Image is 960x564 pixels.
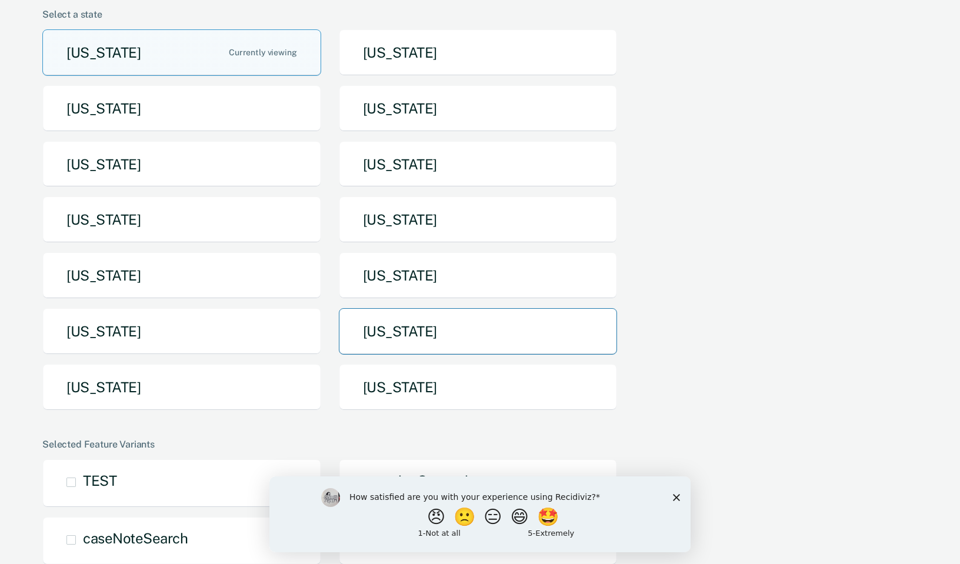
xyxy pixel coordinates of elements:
button: [US_STATE] [42,29,321,76]
button: [US_STATE] [339,308,618,355]
button: [US_STATE] [42,196,321,243]
button: [US_STATE] [42,141,321,188]
button: [US_STATE] [339,141,618,188]
iframe: Survey by Kim from Recidiviz [269,476,691,552]
button: [US_STATE] [339,85,618,132]
button: [US_STATE] [42,85,321,132]
button: [US_STATE] [339,196,618,243]
span: actionStrategies [379,472,483,489]
button: [US_STATE] [42,364,321,411]
div: Selected Feature Variants [42,439,913,450]
button: [US_STATE] [339,252,618,299]
button: [US_STATE] [339,29,618,76]
button: [US_STATE] [339,364,618,411]
span: TEST [83,472,116,489]
div: Select a state [42,9,913,20]
span: caseNoteSearch [83,530,188,546]
button: [US_STATE] [42,252,321,299]
button: [US_STATE] [42,308,321,355]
